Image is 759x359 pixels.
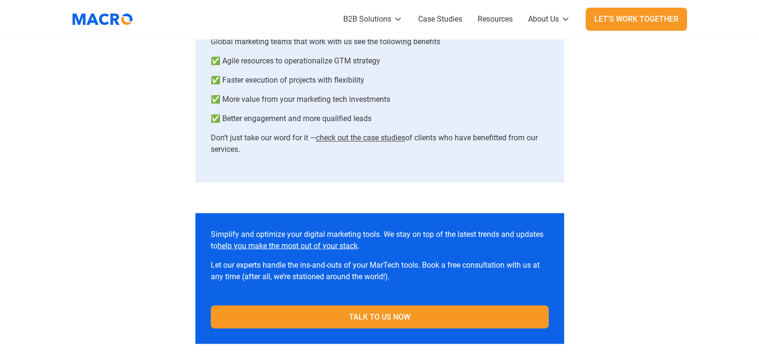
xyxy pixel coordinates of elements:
p: ✅ Better engagement and more qualified leads [211,113,549,124]
p: ✅ More value from your marketing tech investments [211,94,549,105]
p: ✅ Faster execution of projects with flexibility [211,74,549,86]
a: TALK TO US NOW [211,305,549,328]
div: TALK TO US NOW [349,311,410,322]
a: check out the case studies [316,133,405,142]
p: Let our experts handle the ins-and-outs of your MarTech tools. Book a free consultation with us a... [211,259,549,282]
p: Simplify and optimize your digital marketing tools. We stay on top of the latest trends and updat... [211,228,549,251]
div: B2B Solutions [343,13,391,25]
img: Macromator Logo [68,7,137,31]
a: home [72,7,140,31]
a: help you make the most out of your stack [217,241,358,250]
div: Let's Work Together [594,13,678,25]
div: About Us [528,13,559,25]
p: ✅ Agile resources to operationalize GTM strategy [211,55,549,67]
a: Let's Work Together [586,8,687,31]
p: Global marketing teams that work with us see the following benefits [211,36,549,48]
p: Don’t just take our word for it — of clients who have benefitted from our services. [211,132,549,155]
